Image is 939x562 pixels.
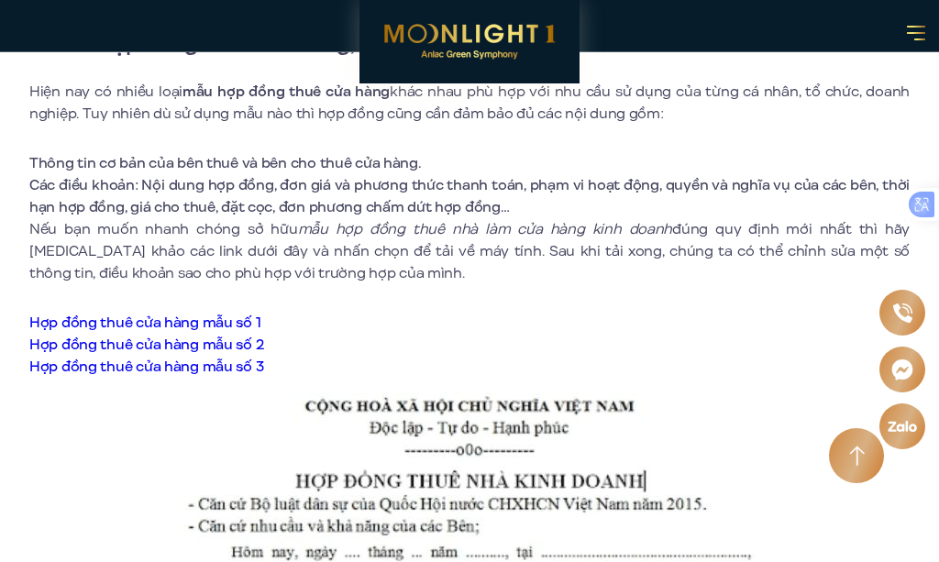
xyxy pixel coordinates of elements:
strong: mẫu hợp đồng thuê cửa hàng [182,82,390,102]
img: Arrow icon [849,446,865,467]
li: Các điều khoản: Nội dung hợp đồng, đơn giá và phương thức thanh toán, phạm vi hoạt động, quyền và... [29,174,910,218]
p: Nếu bạn muốn nhanh chóng sở hữu đúng quy định mới nhất thì hãy [MEDICAL_DATA] khảo các link dưới ... [29,218,910,284]
em: mẫu hợp đồng thuê nhà làm cửa hàng kinh doanh [298,219,673,239]
img: Phone icon [891,303,912,324]
img: Messenger icon [890,358,914,381]
p: Hiện nay có nhiều loại khác nhau phù hợp với nhu cầu sử dụng của từng cá nhân, tổ chức, doanh ngh... [29,81,910,125]
a: Hợp đồng thuê cửa hàng mẫu số 2 [29,335,263,355]
li: Thông tin cơ bản của bên thuê và bên cho thuê cửa hàng. [29,152,910,174]
img: Zalo icon [887,420,918,434]
a: Hợp đồng thuê cửa hàng mẫu số 3 [29,357,263,377]
a: Hợp đồng thuê cửa hàng mẫu số 1 [29,313,260,333]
